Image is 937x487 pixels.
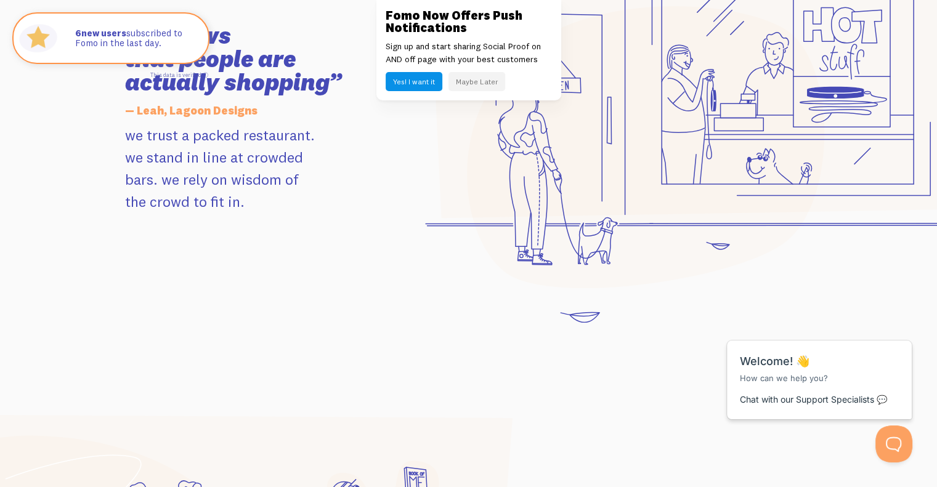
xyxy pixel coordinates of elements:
iframe: Help Scout Beacon - Open [875,425,912,462]
iframe: Help Scout Beacon - Messages and Notifications [721,310,919,425]
button: Yes! I want it [386,72,442,91]
h3: Fomo Now Offers Push Notifications [386,9,552,34]
p: Sign up and start sharing Social Proof on AND off page with your best customers [386,40,552,66]
h5: — Leah, Lagoon Designs [125,98,403,124]
h3: “it shows that people are actually shopping” [125,24,403,94]
button: Maybe Later [448,72,505,91]
p: we trust a packed restaurant. we stand in line at crowded bars. we rely on wisdom of the crowd to... [125,124,403,212]
a: This data is verified ⓘ [150,71,208,78]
